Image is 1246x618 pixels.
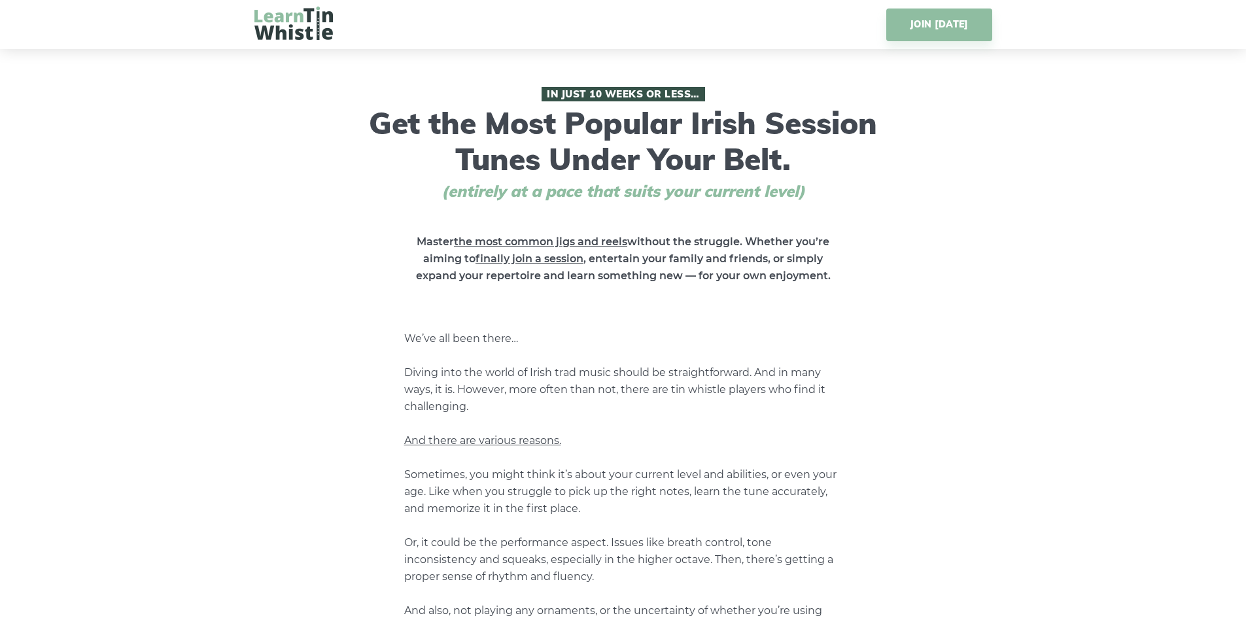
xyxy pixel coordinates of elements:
h1: Get the Most Popular Irish Session Tunes Under Your Belt. [365,87,882,201]
span: (entirely at a pace that suits your current level) [417,182,829,201]
span: And there are various reasons. [404,434,561,447]
img: LearnTinWhistle.com [254,7,333,40]
strong: Master without the struggle. Whether you’re aiming to , entertain your family and friends, or sim... [416,235,831,282]
a: JOIN [DATE] [886,9,992,41]
span: the most common jigs and reels [454,235,627,248]
span: In Just 10 Weeks or Less… [542,87,705,101]
span: finally join a session [476,252,583,265]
